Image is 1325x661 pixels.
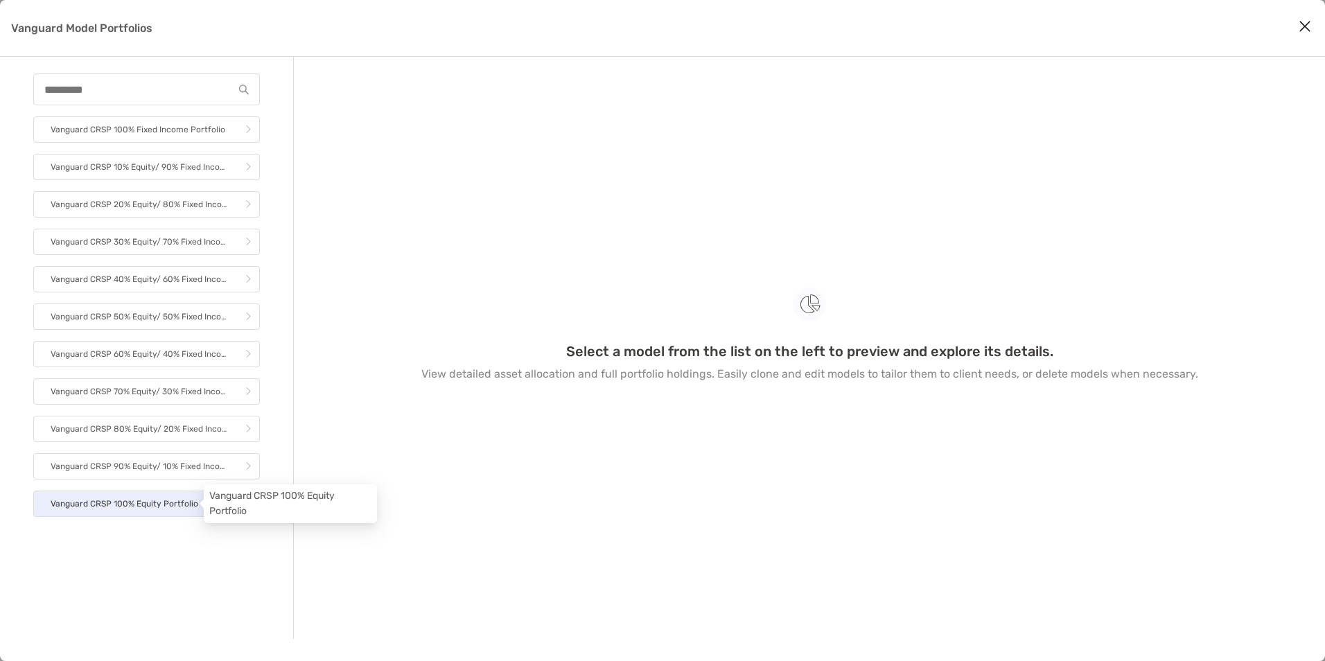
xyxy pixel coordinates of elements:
[33,116,260,143] a: Vanguard CRSP 100% Fixed Income Portfolio
[51,271,227,288] p: Vanguard CRSP 40% Equity/ 60% Fixed Income Portfolio
[33,303,260,330] a: Vanguard CRSP 50% Equity/ 50% Fixed Income Portfolio
[33,341,260,367] a: Vanguard CRSP 60% Equity/ 40% Fixed Income Portfolio
[51,308,227,326] p: Vanguard CRSP 50% Equity/ 50% Fixed Income Portfolio
[51,383,227,400] p: Vanguard CRSP 70% Equity/ 30% Fixed Income Portfolio
[51,495,198,513] p: Vanguard CRSP 100% Equity Portfolio
[51,159,227,176] p: Vanguard CRSP 10% Equity/ 90% Fixed Income Portfolio
[33,266,260,292] a: Vanguard CRSP 40% Equity/ 60% Fixed Income Portfolio
[51,346,227,363] p: Vanguard CRSP 60% Equity/ 40% Fixed Income Portfolio
[33,416,260,442] a: Vanguard CRSP 80% Equity/ 20% Fixed Income Portfolio
[421,365,1198,382] p: View detailed asset allocation and full portfolio holdings. Easily clone and edit models to tailo...
[239,85,249,95] img: input icon
[51,458,227,475] p: Vanguard CRSP 90% Equity/ 10% Fixed Income Portfolio
[33,378,260,405] a: Vanguard CRSP 70% Equity/ 30% Fixed Income Portfolio
[33,229,260,255] a: Vanguard CRSP 30% Equity/ 70% Fixed Income Portfolio
[51,121,225,139] p: Vanguard CRSP 100% Fixed Income Portfolio
[566,343,1053,360] h3: Select a model from the list on the left to preview and explore its details.
[33,491,260,517] a: Vanguard CRSP 100% Equity Portfolio
[33,191,260,218] a: Vanguard CRSP 20% Equity/ 80% Fixed Income Portfolio
[51,421,227,438] p: Vanguard CRSP 80% Equity/ 20% Fixed Income Portfolio
[51,196,227,213] p: Vanguard CRSP 20% Equity/ 80% Fixed Income Portfolio
[1295,17,1315,37] button: Close modal
[33,453,260,479] a: Vanguard CRSP 90% Equity/ 10% Fixed Income Portfolio
[204,484,377,523] div: Vanguard CRSP 100% Equity Portfolio
[51,233,227,251] p: Vanguard CRSP 30% Equity/ 70% Fixed Income Portfolio
[11,19,152,37] p: Vanguard Model Portfolios
[33,154,260,180] a: Vanguard CRSP 10% Equity/ 90% Fixed Income Portfolio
